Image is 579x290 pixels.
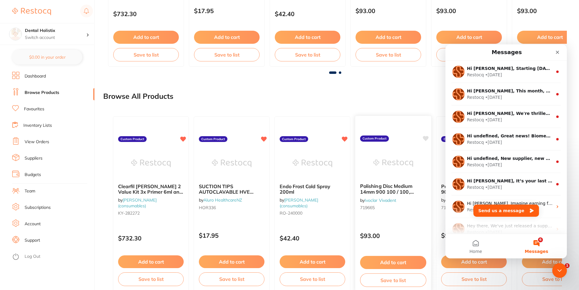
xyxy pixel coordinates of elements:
span: Hey there, We've just released a support chat feature 🎉 This means you can: Get answers to your q... [22,179,388,184]
div: • [DATE] [40,140,57,146]
span: Polishing Disc Coarse 14mm 900 100 / 100, [PERSON_NAME] [441,183,506,201]
button: Messages [61,190,121,214]
div: • [DATE] [40,117,57,124]
p: $93.00 [360,232,426,239]
p: $732.30 [118,235,184,242]
button: Save to list [113,48,179,61]
p: $42.40 [275,10,340,17]
div: Restocq [22,162,39,169]
span: by [199,197,242,203]
div: • [DATE] [40,95,57,101]
span: Hi [PERSON_NAME], This month, AB Orthodontics is offering 30% off when you buy 5+ Reliance Burs. ... [22,44,556,49]
b: SUCTION TIPS AUTOCLAVABLE HVE PEDO [199,184,264,195]
span: KY-282272 [118,210,140,216]
button: Log Out [12,252,93,262]
img: Dental Holistix [9,28,22,40]
span: Clearfil [PERSON_NAME] 2 Value Kit 3x Primer 6ml and 3x Bond 5ml [118,183,183,201]
a: Team [25,188,35,194]
img: Profile image for Restocq [7,89,19,101]
button: Add to cart [194,31,260,43]
button: Save to list [360,273,426,287]
a: [PERSON_NAME] (consumables) [280,197,318,208]
iframe: Intercom live chat [552,263,567,278]
span: HOR336 [199,205,216,210]
img: Profile image for Restocq [7,156,19,168]
span: RO-240000 [280,210,302,216]
span: 1 [565,263,570,268]
label: Custom Product [118,136,147,142]
img: Clearfil SE BOND 2 Value Kit 3x Primer 6ml and 3x Bond 5ml [131,148,171,179]
a: Budgets [25,172,41,178]
img: Endo Frost Cold Spray 200ml [293,148,332,179]
button: Save to list [436,48,502,61]
button: Add to cart [118,255,184,268]
p: $42.40 [280,235,345,242]
button: Save to list [441,272,507,286]
span: by [280,197,318,208]
button: Send us a message [28,160,94,172]
p: $732.30 [113,10,179,17]
button: Add to cart [436,31,502,43]
button: Add to cart [113,31,179,43]
button: Save to list [280,272,345,286]
b: Clearfil SE BOND 2 Value Kit 3x Primer 6ml and 3x Bond 5ml [118,184,184,195]
div: Restocq [22,185,39,191]
img: Restocq Logo [12,8,51,15]
span: by [360,197,396,203]
span: by [441,197,477,203]
label: Custom Product [199,136,227,142]
div: Restocq [22,140,39,146]
label: Custom Product [360,135,389,141]
a: Log Out [25,254,40,260]
button: Save to list [275,48,340,61]
button: Save to list [118,272,184,286]
span: Messages [79,205,103,209]
a: Support [25,237,40,243]
button: $0.00 in your order [12,50,82,64]
b: Polishing Disc Coarse 14mm 900 100 / 100, Meisinger [441,184,507,195]
a: Inventory Lists [23,123,52,129]
div: Restocq [22,50,39,56]
img: Profile image for Restocq [7,179,19,191]
p: $93.00 [356,7,421,14]
img: SUCTION TIPS AUTOCLAVABLE HVE PEDO [212,148,251,179]
div: • [DATE] [40,72,57,79]
span: 719664 [441,205,456,210]
b: Endo Frost Cold Spray 200ml [280,184,345,195]
button: Add to cart [275,31,340,43]
p: $93.00 [436,7,502,14]
button: Add to cart [441,255,507,268]
div: Restocq [22,95,39,101]
button: Add to cart [199,255,264,268]
p: $17.95 [199,232,264,239]
img: Profile image for Restocq [7,134,19,146]
span: Home [24,205,36,209]
h2: Browse All Products [103,92,173,101]
a: Aluro HealthcareNZ [203,197,242,203]
span: by [118,197,157,208]
span: Endo Frost Cold Spray 200ml [280,183,330,195]
div: Restocq [22,117,39,124]
div: • [DATE] [40,185,57,191]
img: Profile image for Restocq [7,66,19,78]
button: Add to cart [360,256,426,269]
h4: Dental Holistix [25,28,86,34]
div: Restocq [22,72,39,79]
button: Add to cart [356,31,421,43]
button: Save to list [356,48,421,61]
a: Favourites [24,106,44,112]
a: Account [25,221,41,227]
a: Subscriptions [25,205,51,211]
span: ⁠719665 [360,205,375,210]
b: Polishing Disc Medium 14mm 900 100 / 100, Meisinger [360,183,426,195]
label: Custom Product [280,136,308,142]
span: SUCTION TIPS AUTOCLAVABLE HVE PEDO [199,183,254,201]
button: Add to cart [280,255,345,268]
div: • [DATE] [40,50,57,56]
span: Polishing Disc Medium 14mm 900 100 / 100, [PERSON_NAME] [360,183,414,200]
p: $93.00 [441,232,507,239]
